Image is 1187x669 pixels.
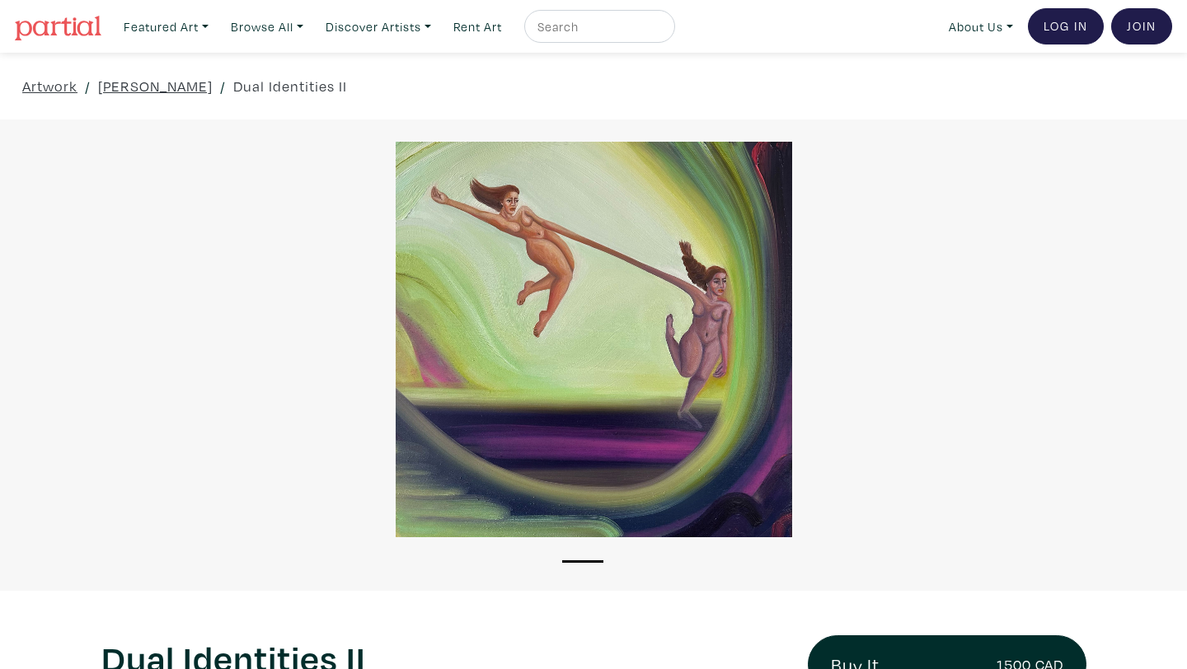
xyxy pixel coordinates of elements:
[318,10,439,44] a: Discover Artists
[85,75,91,97] span: /
[233,75,347,97] a: Dual Identities II
[22,75,77,97] a: Artwork
[562,560,603,563] button: 1 of 1
[116,10,216,44] a: Featured Art
[98,75,213,97] a: [PERSON_NAME]
[1028,8,1104,44] a: Log In
[1111,8,1172,44] a: Join
[220,75,226,97] span: /
[446,10,509,44] a: Rent Art
[223,10,311,44] a: Browse All
[536,16,659,37] input: Search
[941,10,1020,44] a: About Us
